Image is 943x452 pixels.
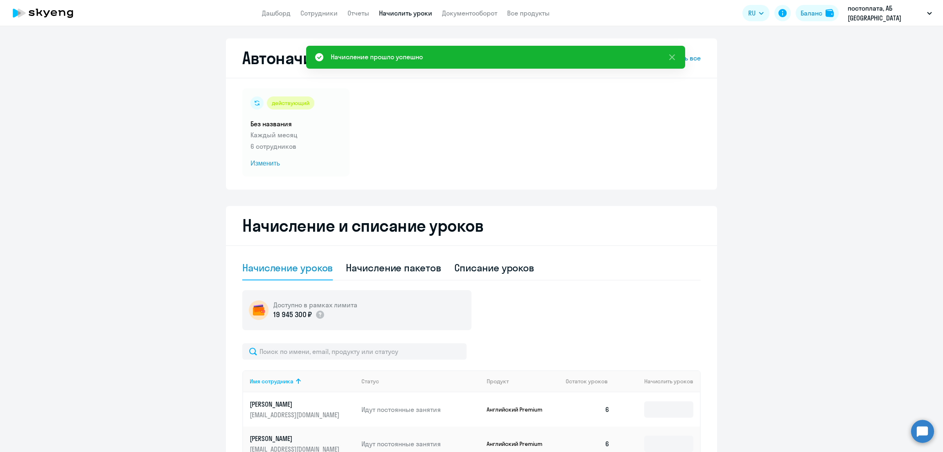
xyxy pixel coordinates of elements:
[487,440,548,448] p: Английский Premium
[250,130,341,140] p: Каждый месяц
[250,141,341,151] p: 6 сотрудников
[331,52,423,62] div: Начисление прошло успешно
[300,9,338,17] a: Сотрудники
[273,309,312,320] p: 19 945 300 ₽
[242,343,467,360] input: Поиск по имени, email, продукту или статусу
[361,405,480,414] p: Идут постоянные занятия
[826,9,834,17] img: balance
[796,5,839,21] button: Балансbalance
[442,9,497,17] a: Документооборот
[566,378,616,385] div: Остаток уроков
[487,378,509,385] div: Продукт
[250,119,341,128] h5: Без названия
[242,48,368,68] h2: Автоначисления
[242,261,333,274] div: Начисление уроков
[379,9,432,17] a: Начислить уроки
[267,96,314,110] div: действующий
[454,261,535,274] div: Списание уроков
[250,410,341,419] p: [EMAIL_ADDRESS][DOMAIN_NAME]
[249,300,268,320] img: wallet-circle.png
[848,3,924,23] p: постоплата, АБ [GEOGRAPHIC_DATA] "ПЛОЩАДЬ ТРУДА"
[487,378,559,385] div: Продукт
[361,378,379,385] div: Статус
[250,159,341,168] span: Изменить
[616,370,700,392] th: Начислить уроков
[487,406,548,413] p: Английский Premium
[559,392,616,427] td: 6
[507,9,550,17] a: Все продукты
[242,216,701,235] h2: Начисление и списание уроков
[566,378,608,385] span: Остаток уроков
[361,378,480,385] div: Статус
[347,9,369,17] a: Отчеты
[250,378,355,385] div: Имя сотрудника
[346,261,441,274] div: Начисление пакетов
[262,9,291,17] a: Дашборд
[273,300,357,309] h5: Доступно в рамках лимита
[801,8,822,18] div: Баланс
[742,5,769,21] button: RU
[844,3,936,23] button: постоплата, АБ [GEOGRAPHIC_DATA] "ПЛОЩАДЬ ТРУДА"
[250,378,293,385] div: Имя сотрудника
[748,8,756,18] span: RU
[361,439,480,448] p: Идут постоянные занятия
[250,400,341,409] p: [PERSON_NAME]
[250,400,355,419] a: [PERSON_NAME][EMAIL_ADDRESS][DOMAIN_NAME]
[250,434,341,443] p: [PERSON_NAME]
